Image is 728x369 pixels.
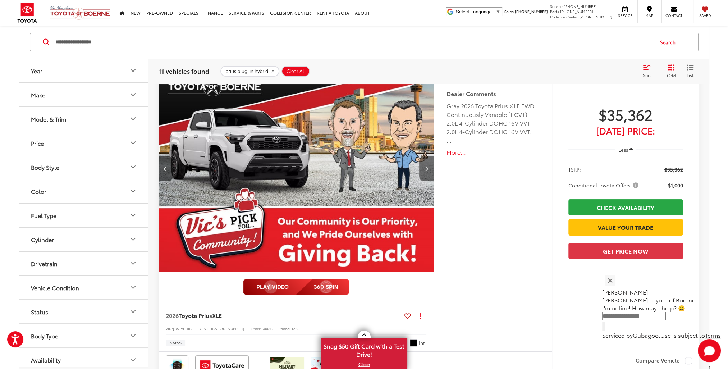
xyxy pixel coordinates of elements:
[19,252,149,275] button: DrivetrainDrivetrain
[420,313,421,319] span: dropdown dots
[456,9,492,14] span: Select Language
[292,326,299,331] span: 1225
[31,140,44,146] div: Price
[414,309,426,322] button: Actions
[280,326,292,331] span: Model:
[212,311,222,319] span: XLE
[19,228,149,251] button: CylinderCylinder
[668,182,683,189] span: $1,000
[19,155,149,179] button: Body StyleBody Style
[419,156,434,181] button: Next image
[19,83,149,106] button: MakeMake
[456,9,500,14] a: Select Language​
[166,311,402,319] a: 2026Toyota PriusXLE
[636,357,692,364] label: Compare Vehicle
[31,332,58,339] div: Body Type
[31,260,58,267] div: Drivetrain
[129,139,137,147] div: Price
[129,163,137,172] div: Body Style
[617,13,633,18] span: Service
[698,339,721,362] svg: Start Chat
[515,9,548,14] span: [PHONE_NUMBER]
[447,148,539,156] button: More...
[568,166,581,173] span: TSRP:
[568,199,683,215] a: Check Availability
[166,311,179,319] span: 2026
[667,72,676,78] span: Grid
[664,166,683,173] span: $35,362
[129,283,137,292] div: Vehicle Condition
[641,13,657,18] span: Map
[19,107,149,131] button: Model & TrimModel & Trim
[225,68,268,74] span: prius plug-in hybrid
[129,91,137,99] div: Make
[50,5,111,20] img: Vic Vaughan Toyota of Boerne
[681,64,699,78] button: List View
[166,326,173,331] span: VIN:
[568,105,683,123] span: $35,362
[31,356,61,363] div: Availability
[158,65,435,273] img: 2026 Toyota Prius XLE
[697,13,713,18] span: Saved
[639,64,659,78] button: Select sort value
[447,89,539,98] h5: Dealer Comments
[698,339,721,362] button: Toggle Chat Window
[220,66,279,77] button: remove prius%20plug-in%20hybrid
[129,235,137,244] div: Cylinder
[129,211,137,220] div: Fuel Type
[129,115,137,123] div: Model & Trim
[19,131,149,155] button: PricePrice
[179,311,212,319] span: Toyota Prius
[665,13,682,18] span: Contact
[262,326,273,331] span: 60086
[568,219,683,235] a: Value Your Trade
[419,340,426,346] span: Int.
[129,187,137,196] div: Color
[31,164,59,170] div: Body Style
[169,341,182,345] span: In Stock
[653,33,686,51] button: Search
[615,143,636,156] button: Less
[550,14,578,19] span: Collision Center
[31,115,66,122] div: Model & Trim
[568,182,640,189] span: Conditional Toyota Offers
[659,64,681,78] button: Grid View
[287,68,306,74] span: Clear All
[560,9,593,14] span: [PHONE_NUMBER]
[19,276,149,299] button: Vehicle ConditionVehicle Condition
[19,300,149,323] button: StatusStatus
[19,179,149,203] button: ColorColor
[322,338,407,360] span: Snag $50 Gift Card with a Test Drive!
[281,66,310,77] button: Clear All
[31,188,46,195] div: Color
[410,339,417,346] span: Gradient Black
[159,67,209,75] span: 11 vehicles found
[496,9,500,14] span: ▼
[129,307,137,316] div: Status
[55,33,653,51] input: Search by Make, Model, or Keyword
[19,204,149,227] button: Fuel TypeFuel Type
[568,243,683,259] button: Get Price Now
[504,9,514,14] span: Sales
[129,332,137,340] div: Body Type
[173,326,244,331] span: [US_VEHICLE_IDENTIFICATION_NUMBER]
[31,67,42,74] div: Year
[550,9,559,14] span: Parts
[687,72,694,78] span: List
[251,326,262,331] span: Stock:
[31,91,45,98] div: Make
[564,4,597,9] span: [PHONE_NUMBER]
[158,65,435,272] div: 2026 Toyota Prius XLE 4
[129,356,137,364] div: Availability
[31,236,54,243] div: Cylinder
[129,67,137,75] div: Year
[31,284,79,291] div: Vehicle Condition
[31,212,56,219] div: Fuel Type
[568,127,683,134] span: [DATE] Price:
[550,4,563,9] span: Service
[19,324,149,347] button: Body TypeBody Type
[19,59,149,82] button: YearYear
[643,72,651,78] span: Sort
